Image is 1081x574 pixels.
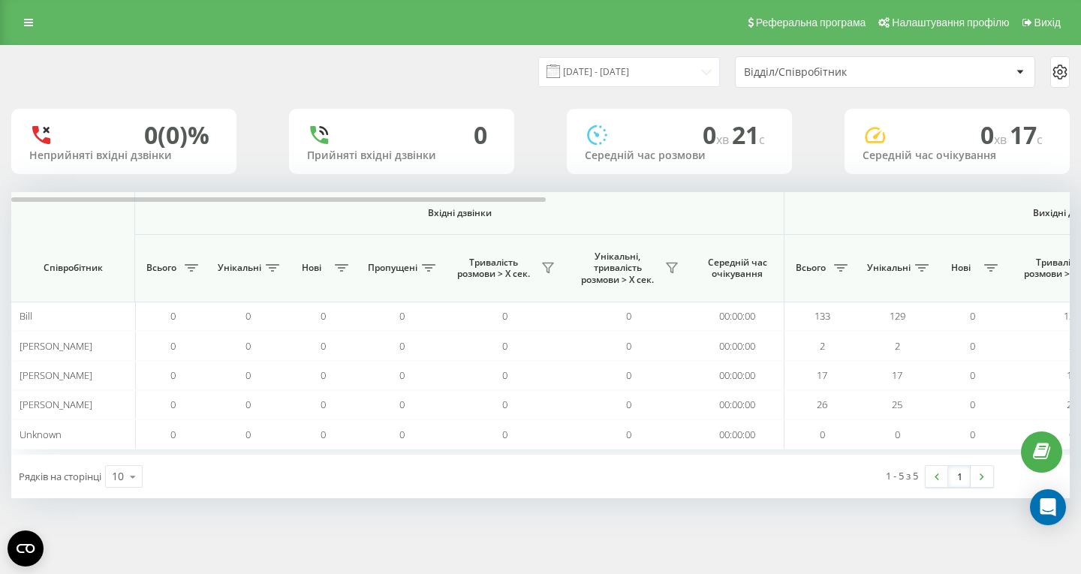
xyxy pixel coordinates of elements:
span: 0 [970,428,975,441]
span: 0 [970,398,975,411]
span: 0 [399,309,405,323]
span: [PERSON_NAME] [20,398,92,411]
div: 1 - 5 з 5 [886,468,918,483]
span: 0 [626,428,631,441]
div: 0 [474,121,487,149]
div: Відділ/Співробітник [744,66,923,79]
span: Вихід [1034,17,1061,29]
span: 26 [817,398,827,411]
div: Прийняті вхідні дзвінки [307,149,496,162]
span: 0 [502,368,507,382]
td: 00:00:00 [691,390,784,419]
span: Тривалість розмови > Х сек. [450,257,537,280]
span: 17 [1010,119,1043,151]
td: 00:00:00 [691,361,784,390]
span: 2 [895,339,900,353]
span: Нові [942,262,980,274]
td: 00:00:00 [691,331,784,360]
span: 0 [321,309,326,323]
span: 17 [892,368,902,382]
span: 0 [502,398,507,411]
span: 0 [245,398,251,411]
span: 133 [815,309,830,323]
span: 0 [245,368,251,382]
span: Унікальні [218,262,261,274]
span: Налаштування профілю [892,17,1009,29]
span: 0 [321,398,326,411]
span: Вхідні дзвінки [174,207,745,219]
span: 129 [890,309,905,323]
span: 25 [892,398,902,411]
span: [PERSON_NAME] [20,339,92,353]
span: 0 [321,339,326,353]
span: 0 [980,119,1010,151]
span: Унікальні [867,262,911,274]
span: 133 [1064,309,1079,323]
span: хв [716,131,732,148]
span: Реферальна програма [756,17,866,29]
span: Рядків на сторінці [19,470,101,483]
span: Пропущені [368,262,417,274]
span: 0 [170,428,176,441]
td: 00:00:00 [691,302,784,331]
span: 0 [703,119,732,151]
td: 00:00:00 [691,419,784,449]
span: 0 [626,398,631,411]
span: Всього [143,262,180,274]
span: c [759,131,765,148]
span: 0 [970,339,975,353]
span: 0 [626,309,631,323]
span: 0 [321,368,326,382]
span: Середній час очікування [702,257,772,280]
span: 0 [399,398,405,411]
span: 0 [502,428,507,441]
span: 0 [970,368,975,382]
span: 21 [732,119,765,151]
span: 0 [502,339,507,353]
span: 0 [245,428,251,441]
span: 0 [321,428,326,441]
div: 10 [112,469,124,484]
span: 2 [820,339,825,353]
span: хв [994,131,1010,148]
div: Неприйняті вхідні дзвінки [29,149,218,162]
span: 2 [1069,339,1074,353]
span: 17 [1067,368,1077,382]
span: 0 [895,428,900,441]
span: 17 [817,368,827,382]
div: Середній час очікування [863,149,1052,162]
span: [PERSON_NAME] [20,368,92,382]
span: 0 [399,339,405,353]
span: 26 [1067,398,1077,411]
span: Unknown [20,428,62,441]
span: Унікальні, тривалість розмови > Х сек. [574,251,661,286]
div: Open Intercom Messenger [1030,489,1066,525]
span: 0 [820,428,825,441]
span: Співробітник [24,262,122,274]
span: 0 [502,309,507,323]
button: Open CMP widget [8,530,44,566]
span: 0 [170,339,176,353]
span: Bill [20,309,32,323]
span: 0 [626,339,631,353]
div: Середній час розмови [585,149,774,162]
span: 0 [170,398,176,411]
span: c [1037,131,1043,148]
span: 0 [170,309,176,323]
span: 0 [626,368,631,382]
span: 0 [245,309,251,323]
span: 0 [245,339,251,353]
a: 1 [948,466,971,487]
span: Нові [293,262,330,274]
span: Всього [792,262,830,274]
span: 0 [399,428,405,441]
div: 0 (0)% [144,121,209,149]
span: 0 [1069,428,1074,441]
span: 0 [399,368,405,382]
span: 0 [170,368,176,382]
span: 0 [970,309,975,323]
